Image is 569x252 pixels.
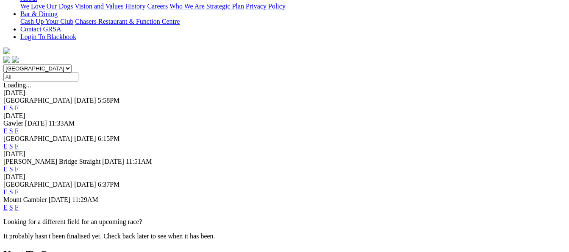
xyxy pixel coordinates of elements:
img: logo-grsa-white.png [3,48,10,54]
span: Gawler [3,120,23,127]
span: [DATE] [74,181,96,188]
a: S [9,143,13,150]
a: Login To Blackbook [20,33,76,40]
a: F [15,104,19,112]
span: [DATE] [25,120,47,127]
a: E [3,143,8,150]
a: F [15,188,19,196]
span: [GEOGRAPHIC_DATA] [3,135,72,142]
a: S [9,165,13,173]
div: [DATE] [3,112,566,120]
input: Select date [3,73,78,81]
img: facebook.svg [3,56,10,63]
a: E [3,204,8,211]
a: F [15,165,19,173]
div: About [20,3,566,10]
a: F [15,204,19,211]
a: F [15,143,19,150]
a: Who We Are [169,3,205,10]
a: Bar & Dining [20,10,58,17]
span: [DATE] [49,196,71,203]
a: Privacy Policy [246,3,286,10]
span: [DATE] [74,135,96,142]
a: Vision and Values [75,3,123,10]
a: S [9,104,13,112]
span: 5:58PM [98,97,120,104]
a: History [125,3,145,10]
a: We Love Our Dogs [20,3,73,10]
span: 11:29AM [72,196,98,203]
span: [PERSON_NAME] Bridge Straight [3,158,100,165]
a: S [9,188,13,196]
span: 6:37PM [98,181,120,188]
span: [DATE] [102,158,124,165]
a: E [3,165,8,173]
a: Strategic Plan [206,3,244,10]
a: Cash Up Your Club [20,18,73,25]
a: E [3,188,8,196]
span: Mount Gambier [3,196,47,203]
div: [DATE] [3,89,566,97]
a: Careers [147,3,168,10]
img: twitter.svg [12,56,19,63]
a: S [9,127,13,134]
span: 11:33AM [49,120,75,127]
p: Looking for a different field for an upcoming race? [3,218,566,226]
div: [DATE] [3,173,566,181]
partial: It probably hasn't been finalised yet. Check back later to see when it has been. [3,232,215,240]
a: E [3,104,8,112]
span: [DATE] [74,97,96,104]
a: S [9,204,13,211]
span: [GEOGRAPHIC_DATA] [3,181,72,188]
div: [DATE] [3,150,566,158]
div: Bar & Dining [20,18,566,25]
a: E [3,127,8,134]
span: 11:51AM [126,158,152,165]
a: Contact GRSA [20,25,61,33]
span: [GEOGRAPHIC_DATA] [3,97,72,104]
a: Chasers Restaurant & Function Centre [75,18,180,25]
span: Loading... [3,81,31,89]
a: F [15,127,19,134]
span: 6:15PM [98,135,120,142]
